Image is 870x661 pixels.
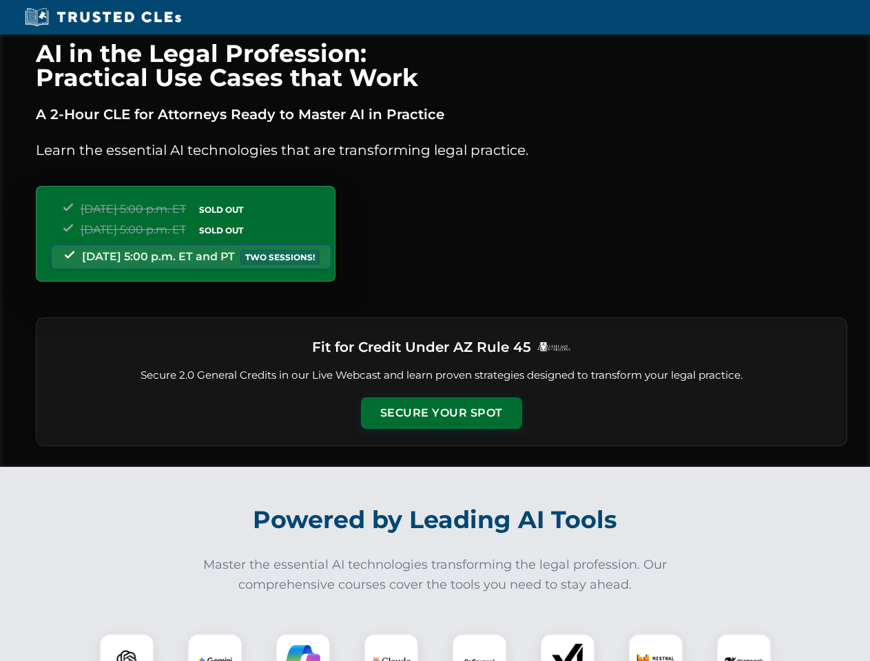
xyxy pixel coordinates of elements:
[194,202,248,217] span: SOLD OUT
[81,223,186,236] span: [DATE] 5:00 p.m. ET
[81,202,186,216] span: [DATE] 5:00 p.m. ET
[36,41,847,90] h1: AI in the Legal Profession: Practical Use Cases that Work
[194,223,248,238] span: SOLD OUT
[21,7,185,28] img: Trusted CLEs
[361,397,522,429] button: Secure Your Spot
[537,342,571,352] img: Logo
[54,496,817,544] h2: Powered by Leading AI Tools
[194,555,676,595] p: Master the essential AI technologies transforming the legal profession. Our comprehensive courses...
[312,335,531,359] h3: Fit for Credit Under AZ Rule 45
[53,368,830,384] p: Secure 2.0 General Credits in our Live Webcast and learn proven strategies designed to transform ...
[36,103,847,125] p: A 2-Hour CLE for Attorneys Ready to Master AI in Practice
[36,139,847,161] p: Learn the essential AI technologies that are transforming legal practice.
